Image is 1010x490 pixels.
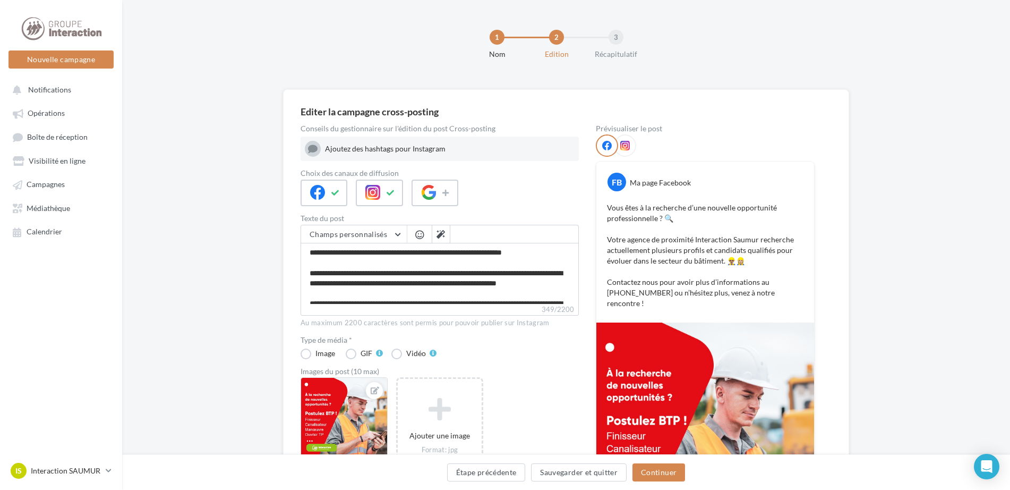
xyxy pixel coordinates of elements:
div: Au maximum 2200 caractères sont permis pour pouvoir publier sur Instagram [301,318,579,328]
div: Editer la campagne cross-posting [301,107,439,116]
button: Sauvegarder et quitter [531,463,627,481]
a: Médiathèque [6,198,116,217]
span: Boîte de réception [27,132,88,141]
div: Récapitulatif [582,49,650,60]
label: Texte du post [301,215,579,222]
span: Notifications [28,85,71,94]
button: Champs personnalisés [301,225,407,243]
div: Conseils du gestionnaire sur l'édition du post Cross-posting [301,125,579,132]
div: Ajoutez des hashtags pour Instagram [325,143,575,154]
a: Campagnes [6,174,116,193]
p: Interaction SAUMUR [31,466,101,476]
label: Type de média * [301,336,579,344]
button: Nouvelle campagne [8,50,114,69]
div: FB [607,173,626,191]
div: Open Intercom Messenger [974,454,999,479]
span: Visibilité en ligne [29,156,85,165]
label: Choix des canaux de diffusion [301,170,579,177]
button: Continuer [632,463,685,481]
div: Images du post (10 max) [301,368,579,375]
div: 2 [549,30,564,45]
a: Visibilité en ligne [6,151,116,170]
span: Médiathèque [27,204,70,213]
a: Boîte de réception [6,127,116,147]
div: 1 [490,30,504,45]
button: Étape précédente [447,463,526,481]
span: Opérations [28,109,65,118]
div: Ma page Facebook [630,178,691,188]
a: IS Interaction SAUMUR [8,461,114,481]
div: GIF [361,350,372,357]
div: Edition [523,49,590,60]
div: Prévisualiser le post [596,125,815,132]
a: Calendrier [6,222,116,241]
div: Image [315,350,335,357]
span: Champs personnalisés [310,230,387,239]
div: 3 [609,30,623,45]
span: Calendrier [27,227,62,236]
p: Vous êtes à la recherche d’une nouvelle opportunité professionnelle ? 🔍 Votre agence de proximité... [607,202,803,309]
div: Vidéo [406,350,426,357]
div: Nom [463,49,531,60]
a: Opérations [6,103,116,122]
button: Notifications [6,80,112,99]
span: IS [15,466,22,476]
span: Campagnes [27,180,65,189]
label: 349/2200 [301,304,579,316]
